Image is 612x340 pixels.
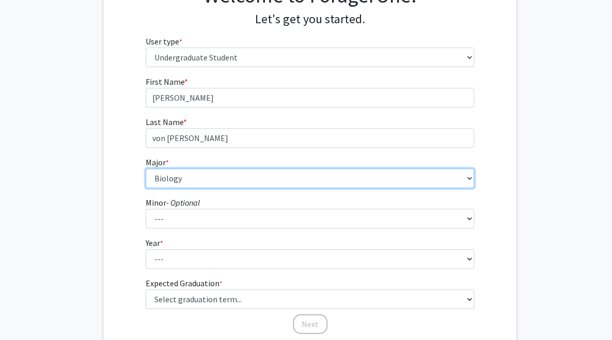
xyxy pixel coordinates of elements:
h4: Let's get you started. [146,12,475,27]
span: First Name [146,76,184,87]
button: Next [293,314,327,334]
i: - Optional [166,197,200,208]
label: Major [146,156,169,168]
iframe: Chat [8,293,44,332]
label: User type [146,35,182,48]
span: Last Name [146,117,183,127]
label: Expected Graduation [146,277,223,289]
label: Minor [146,196,200,209]
label: Year [146,237,163,249]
